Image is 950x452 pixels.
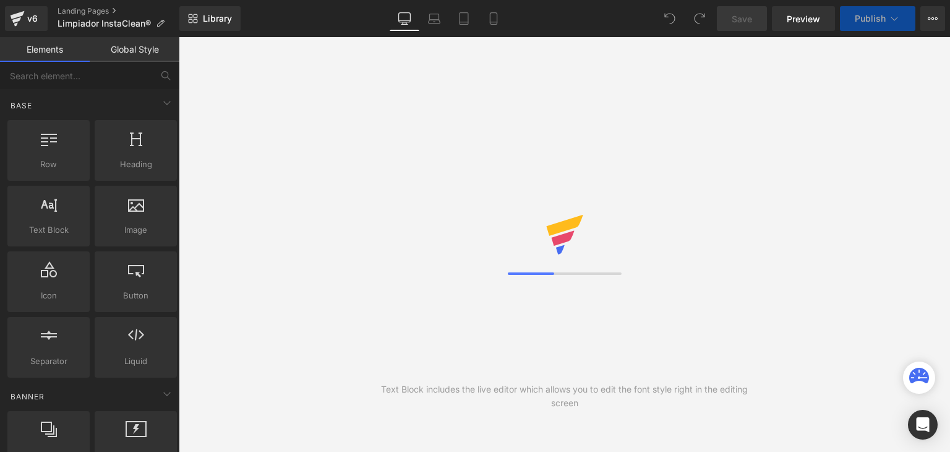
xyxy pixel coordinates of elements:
span: Icon [11,289,86,302]
span: Banner [9,391,46,402]
div: Text Block includes the live editor which allows you to edit the font style right in the editing ... [372,383,758,410]
span: Row [11,158,86,171]
a: Mobile [479,6,508,31]
span: Save [732,12,752,25]
button: Redo [687,6,712,31]
button: More [920,6,945,31]
span: Liquid [98,355,173,368]
div: v6 [25,11,40,27]
span: Library [203,13,232,24]
button: Publish [840,6,915,31]
a: Landing Pages [58,6,179,16]
a: v6 [5,6,48,31]
div: Open Intercom Messenger [908,410,938,440]
span: Button [98,289,173,302]
a: Preview [772,6,835,31]
span: Preview [787,12,820,25]
a: Global Style [90,37,179,62]
a: Desktop [390,6,419,31]
a: Tablet [449,6,479,31]
a: Laptop [419,6,449,31]
span: Image [98,224,173,237]
span: Separator [11,355,86,368]
a: New Library [179,6,241,31]
span: Text Block [11,224,86,237]
span: Publish [855,14,886,24]
button: Undo [657,6,682,31]
span: Heading [98,158,173,171]
span: Base [9,100,33,111]
span: Limpiador InstaClean® [58,19,151,28]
